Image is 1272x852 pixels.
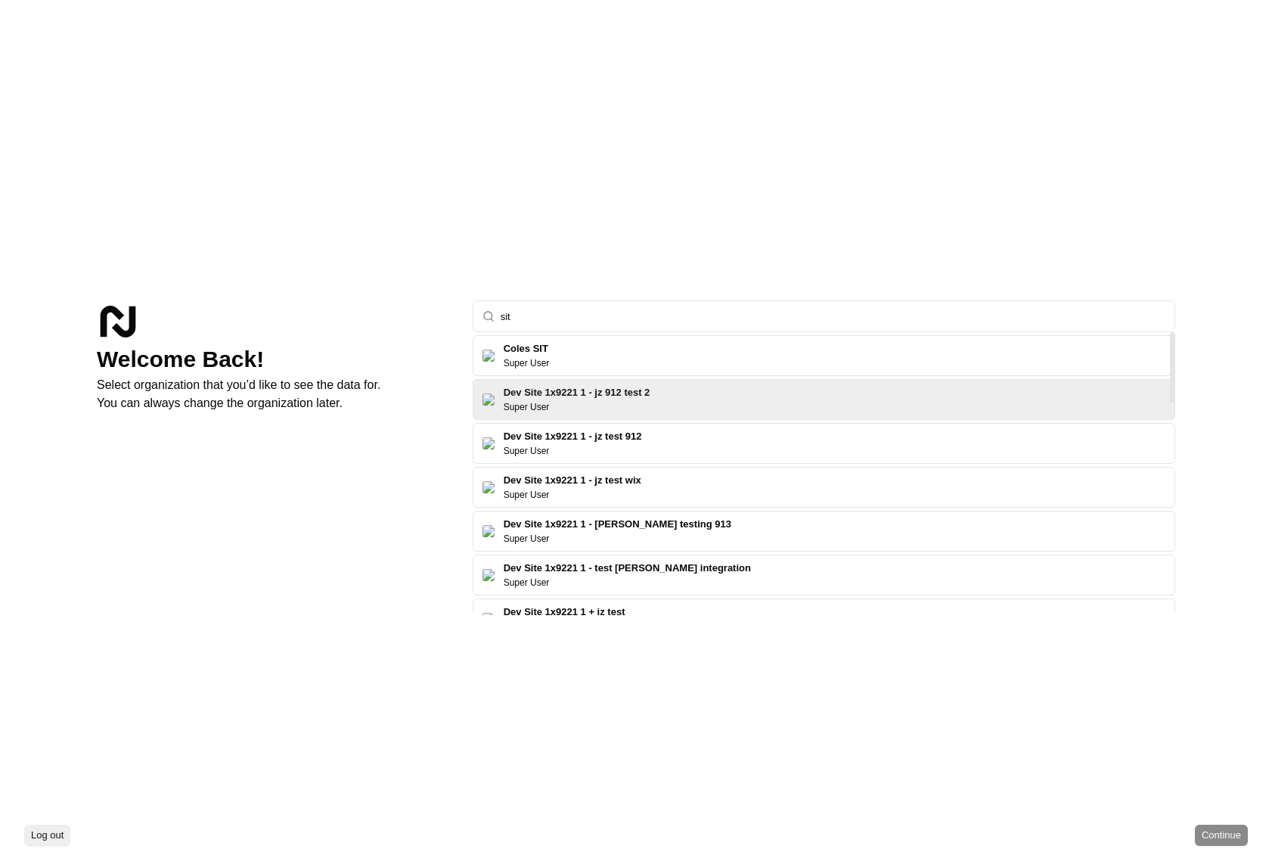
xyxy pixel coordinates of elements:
[504,489,550,501] p: Super User
[504,605,625,619] h2: Dev Site 1x9221 1 + jz test
[482,481,495,493] img: Flag of us
[504,533,550,545] p: Super User
[504,561,751,575] h2: Dev Site 1x9221 1 - test [PERSON_NAME] integration
[504,474,641,487] h2: Dev Site 1x9221 1 - jz test wix
[97,346,448,373] h1: Welcome Back!
[504,386,650,400] h2: Dev Site 1x9221 1 - jz 912 test 2
[482,525,495,537] img: Flag of us
[504,342,550,356] h2: Coles SIT
[482,613,495,625] img: Flag of us
[501,301,1165,331] input: Type to search...
[504,445,550,457] p: Super User
[482,350,495,362] img: Flag of au
[504,518,731,531] h2: Dev Site 1x9221 1 - [PERSON_NAME] testing 913
[482,569,495,581] img: Flag of us
[504,357,550,369] p: Super User
[97,376,448,412] p: Select organization that you’d like to see the data for. You can always change the organization l...
[482,393,495,406] img: Flag of us
[504,401,550,413] p: Super User
[504,577,550,589] p: Super User
[504,430,642,443] h2: Dev Site 1x9221 1 - jz test 912
[482,437,495,449] img: Flag of us
[24,825,70,846] button: Log out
